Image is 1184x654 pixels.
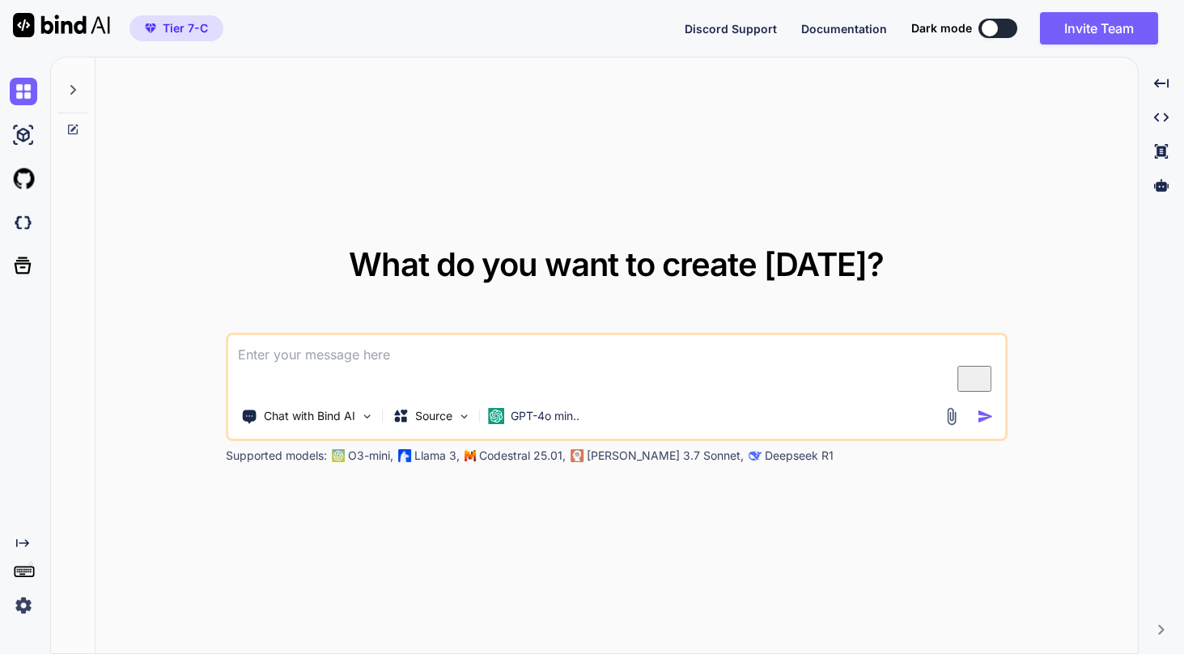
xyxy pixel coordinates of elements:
[226,448,327,464] p: Supported models:
[765,448,834,464] p: Deepseek R1
[13,13,110,37] img: Bind AI
[10,121,37,149] img: ai-studio
[348,448,393,464] p: O3-mini,
[685,20,777,37] button: Discord Support
[163,20,208,36] span: Tier 7-C
[479,448,566,464] p: Codestral 25.01,
[801,22,887,36] span: Documentation
[801,20,887,37] button: Documentation
[264,408,355,424] p: Chat with Bind AI
[10,209,37,236] img: darkCloudIdeIcon
[465,450,476,461] img: Mistral-AI
[10,165,37,193] img: githubLight
[415,408,452,424] p: Source
[488,408,504,424] img: GPT-4o mini
[10,592,37,619] img: settings
[228,335,1005,395] textarea: To enrich screen reader interactions, please activate Accessibility in Grammarly extension settings
[129,15,223,41] button: premiumTier 7-C
[398,449,411,462] img: Llama2
[587,448,744,464] p: [PERSON_NAME] 3.7 Sonnet,
[685,22,777,36] span: Discord Support
[911,20,972,36] span: Dark mode
[977,408,994,425] img: icon
[457,410,471,423] img: Pick Models
[942,407,961,426] img: attachment
[10,78,37,105] img: chat
[360,410,374,423] img: Pick Tools
[145,23,156,33] img: premium
[332,449,345,462] img: GPT-4
[414,448,460,464] p: Llama 3,
[571,449,584,462] img: claude
[511,408,579,424] p: GPT-4o min..
[749,449,762,462] img: claude
[349,244,884,284] span: What do you want to create [DATE]?
[1040,12,1158,45] button: Invite Team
